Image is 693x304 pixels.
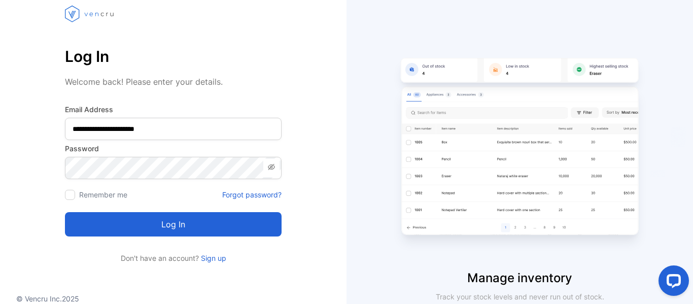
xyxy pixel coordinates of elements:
p: Log In [65,44,282,69]
p: Welcome back! Please enter your details. [65,76,282,88]
iframe: LiveChat chat widget [650,261,693,304]
a: Sign up [199,254,226,262]
img: slider image [393,41,647,269]
a: Forgot password? [222,189,282,200]
p: Manage inventory [346,269,693,287]
label: Email Address [65,104,282,115]
button: Log in [65,212,282,237]
p: Don't have an account? [65,253,282,263]
label: Password [65,143,282,154]
label: Remember me [79,190,127,199]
